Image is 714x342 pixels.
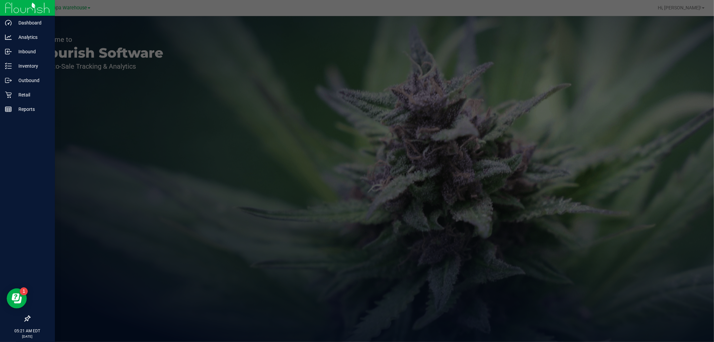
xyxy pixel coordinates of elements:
[5,91,12,98] inline-svg: Retail
[12,48,52,56] p: Inbound
[12,91,52,99] p: Retail
[5,34,12,41] inline-svg: Analytics
[5,63,12,69] inline-svg: Inventory
[5,19,12,26] inline-svg: Dashboard
[12,19,52,27] p: Dashboard
[20,287,28,295] iframe: Resource center unread badge
[12,33,52,41] p: Analytics
[5,77,12,84] inline-svg: Outbound
[3,328,52,334] p: 05:21 AM EDT
[12,76,52,84] p: Outbound
[3,334,52,339] p: [DATE]
[12,105,52,113] p: Reports
[12,62,52,70] p: Inventory
[5,106,12,113] inline-svg: Reports
[7,288,27,309] iframe: Resource center
[5,48,12,55] inline-svg: Inbound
